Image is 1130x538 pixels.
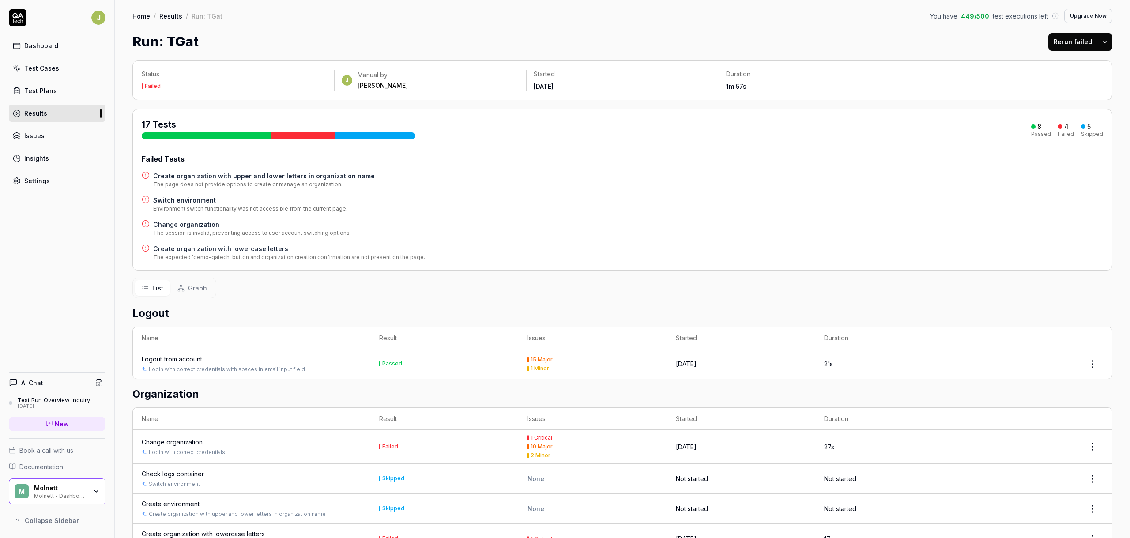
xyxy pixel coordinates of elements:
[24,41,58,50] div: Dashboard
[24,109,47,118] div: Results
[132,11,150,20] a: Home
[34,492,87,499] div: Molnett - Dashboard
[9,396,105,410] a: Test Run Overview Inquiry[DATE]
[9,417,105,431] a: New
[159,11,182,20] a: Results
[9,127,105,144] a: Issues
[24,86,57,95] div: Test Plans
[9,82,105,99] a: Test Plans
[135,280,170,296] button: List
[358,81,408,90] div: [PERSON_NAME]
[152,283,163,293] span: List
[132,305,1112,321] h2: Logout
[667,464,815,494] td: Not started
[153,171,375,181] a: Create organization with upper and lower letters in organization name
[15,484,29,498] span: M
[133,327,370,349] th: Name
[531,435,552,440] div: 1 Critical
[824,443,834,451] time: 27s
[531,453,550,458] div: 2 Minor
[815,327,964,349] th: Duration
[531,444,553,449] div: 10 Major
[342,75,352,86] span: J
[534,83,554,90] time: [DATE]
[192,11,222,20] div: Run: TGat
[993,11,1048,21] span: test executions left
[142,469,204,478] a: Check logs container
[815,464,964,494] td: Not started
[24,131,45,140] div: Issues
[1037,123,1041,131] div: 8
[21,378,43,388] h4: AI Chat
[382,506,404,511] div: Skipped
[154,11,156,20] div: /
[676,360,697,368] time: [DATE]
[24,176,50,185] div: Settings
[149,448,225,456] a: Login with correct credentials
[9,37,105,54] a: Dashboard
[153,181,375,188] div: The page does not provide options to create or manage an organization.
[145,83,161,89] div: Failed
[142,70,327,79] p: Status
[382,361,402,366] div: Passed
[142,154,1103,164] div: Failed Tests
[153,244,425,253] a: Create organization with lowercase letters
[9,446,105,455] a: Book a call with us
[676,443,697,451] time: [DATE]
[382,476,404,481] div: Skipped
[188,283,207,293] span: Graph
[18,396,90,403] div: Test Run Overview Inquiry
[9,172,105,189] a: Settings
[153,220,351,229] a: Change organization
[1087,123,1091,131] div: 5
[815,494,964,524] td: Not started
[370,327,519,349] th: Result
[519,327,667,349] th: Issues
[9,462,105,471] a: Documentation
[18,403,90,410] div: [DATE]
[9,512,105,529] button: Collapse Sidebar
[824,360,833,368] time: 21s
[142,119,176,130] span: 17 Tests
[382,444,398,449] div: Failed
[1058,132,1074,137] div: Failed
[149,365,305,373] a: Login with correct credentials with spaces in email input field
[91,9,105,26] button: J
[133,408,370,430] th: Name
[142,437,203,447] a: Change organization
[132,386,1112,402] h2: Organization
[24,154,49,163] div: Insights
[55,419,69,429] span: New
[961,11,989,21] span: 449 / 500
[519,408,667,430] th: Issues
[1064,123,1069,131] div: 4
[153,196,347,205] a: Switch environment
[667,327,815,349] th: Started
[91,11,105,25] span: J
[9,60,105,77] a: Test Cases
[358,71,408,79] div: Manual by
[142,354,202,364] a: Logout from account
[667,408,815,430] th: Started
[132,32,199,52] h1: Run: TGat
[153,253,425,261] div: The expected 'demo-qatech' button and organization creation confirmation are not present on the p...
[34,484,87,492] div: Molnett
[24,64,59,73] div: Test Cases
[815,408,964,430] th: Duration
[149,480,200,488] a: Switch environment
[9,478,105,505] button: MMolnettMolnett - Dashboard
[186,11,188,20] div: /
[726,83,746,90] time: 1m 57s
[379,442,398,451] button: Failed
[667,494,815,524] td: Not started
[170,280,214,296] button: Graph
[534,70,712,79] p: Started
[726,70,904,79] p: Duration
[19,462,63,471] span: Documentation
[527,504,658,513] div: None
